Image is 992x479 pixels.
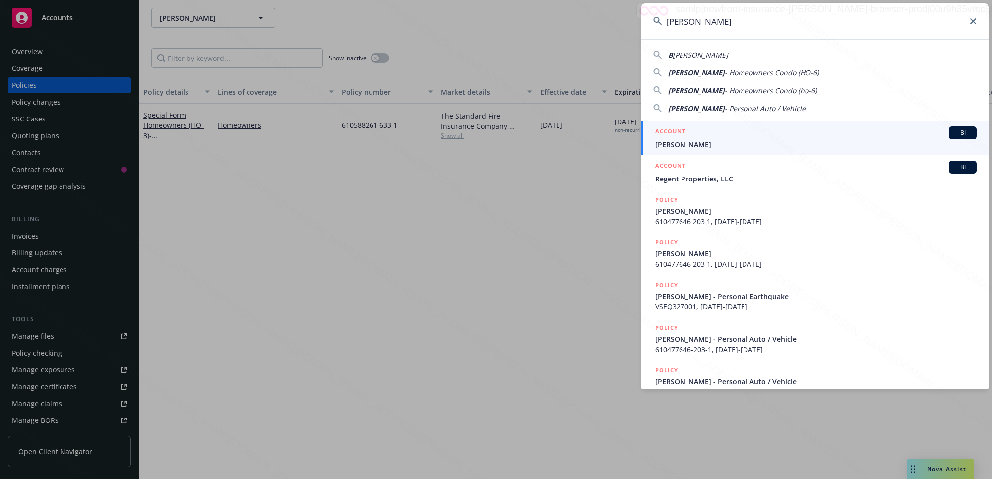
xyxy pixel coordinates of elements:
[655,206,977,216] span: [PERSON_NAME]
[655,139,977,150] span: [PERSON_NAME]
[641,232,989,275] a: POLICY[PERSON_NAME]610477646 203 1, [DATE]-[DATE]
[725,86,817,95] span: - Homeowners Condo (ho-6)
[668,86,725,95] span: [PERSON_NAME]
[655,238,678,247] h5: POLICY
[725,104,806,113] span: - Personal Auto / Vehicle
[655,387,977,397] span: 610477646 203 1, [DATE]-[DATE]
[641,189,989,232] a: POLICY[PERSON_NAME]610477646 203 1, [DATE]-[DATE]
[641,155,989,189] a: ACCOUNTBIRegent Properties, LLC
[953,163,973,172] span: BI
[655,291,977,301] span: [PERSON_NAME] - Personal Earthquake
[725,68,819,77] span: - Homeowners Condo (HO-6)
[641,121,989,155] a: ACCOUNTBI[PERSON_NAME]
[655,344,977,355] span: 610477646-203-1, [DATE]-[DATE]
[953,128,973,137] span: BI
[655,323,678,333] h5: POLICY
[655,161,685,173] h5: ACCOUNT
[655,365,678,375] h5: POLICY
[668,50,673,60] span: B
[655,126,685,138] h5: ACCOUNT
[655,195,678,205] h5: POLICY
[641,360,989,403] a: POLICY[PERSON_NAME] - Personal Auto / Vehicle610477646 203 1, [DATE]-[DATE]
[655,280,678,290] h5: POLICY
[655,248,977,259] span: [PERSON_NAME]
[655,301,977,312] span: VSEQ327001, [DATE]-[DATE]
[668,68,725,77] span: [PERSON_NAME]
[655,174,977,184] span: Regent Properties, LLC
[641,275,989,317] a: POLICY[PERSON_NAME] - Personal EarthquakeVSEQ327001, [DATE]-[DATE]
[673,50,728,60] span: [PERSON_NAME]
[655,259,977,269] span: 610477646 203 1, [DATE]-[DATE]
[641,317,989,360] a: POLICY[PERSON_NAME] - Personal Auto / Vehicle610477646-203-1, [DATE]-[DATE]
[668,104,725,113] span: [PERSON_NAME]
[655,376,977,387] span: [PERSON_NAME] - Personal Auto / Vehicle
[655,334,977,344] span: [PERSON_NAME] - Personal Auto / Vehicle
[641,3,989,39] input: Search...
[655,216,977,227] span: 610477646 203 1, [DATE]-[DATE]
